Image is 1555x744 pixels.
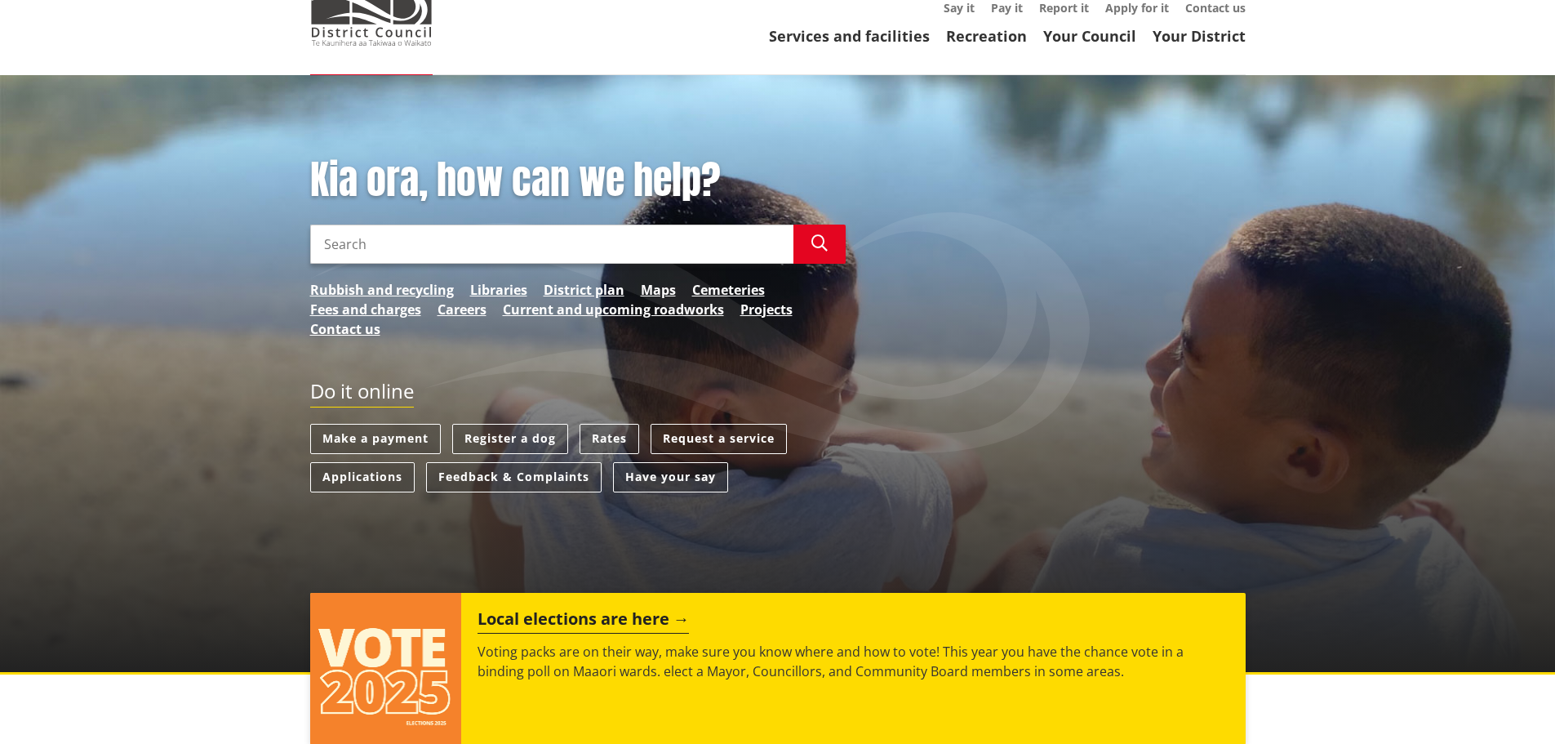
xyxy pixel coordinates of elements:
a: Current and upcoming roadworks [503,300,724,319]
a: Rates [580,424,639,454]
a: Request a service [651,424,787,454]
a: Libraries [470,280,527,300]
a: Your Council [1043,26,1136,46]
a: Rubbish and recycling [310,280,454,300]
a: Contact us [310,319,380,339]
a: Recreation [946,26,1027,46]
a: Maps [641,280,676,300]
a: Careers [438,300,486,319]
a: Feedback & Complaints [426,462,602,492]
input: Search input [310,225,793,264]
h1: Kia ora, how can we help? [310,157,846,204]
a: District plan [544,280,624,300]
a: Fees and charges [310,300,421,319]
h2: Do it online [310,380,414,408]
a: Your District [1153,26,1246,46]
a: Make a payment [310,424,441,454]
h2: Local elections are here [478,609,689,634]
p: Voting packs are on their way, make sure you know where and how to vote! This year you have the c... [478,642,1228,681]
a: Services and facilities [769,26,930,46]
a: Cemeteries [692,280,765,300]
a: Register a dog [452,424,568,454]
iframe: Messenger Launcher [1480,675,1539,734]
a: Have your say [613,462,728,492]
a: Applications [310,462,415,492]
a: Projects [740,300,793,319]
